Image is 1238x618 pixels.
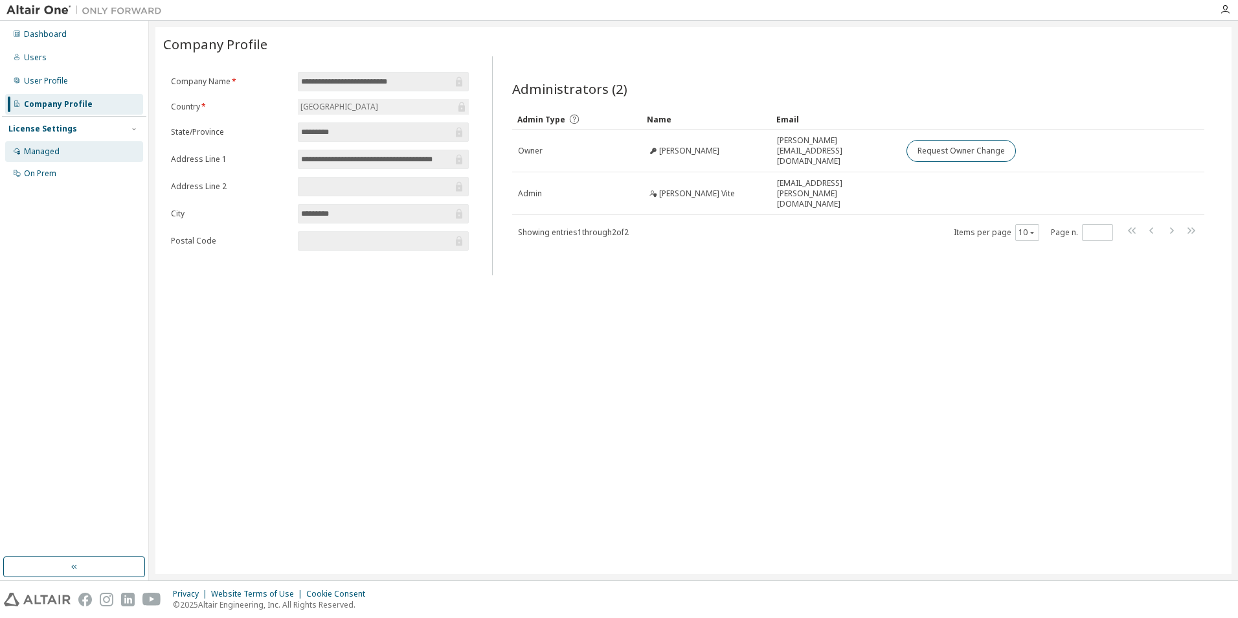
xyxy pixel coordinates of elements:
span: Admin Type [517,114,565,125]
div: Dashboard [24,29,67,40]
img: Altair One [6,4,168,17]
div: Email [776,109,895,130]
button: Request Owner Change [906,140,1016,162]
label: Postal Code [171,236,290,246]
label: State/Province [171,127,290,137]
span: [EMAIL_ADDRESS][PERSON_NAME][DOMAIN_NAME] [777,178,895,209]
img: instagram.svg [100,593,113,606]
span: Items per page [954,224,1039,241]
div: Website Terms of Use [211,589,306,599]
div: Company Profile [24,99,93,109]
img: altair_logo.svg [4,593,71,606]
img: youtube.svg [142,593,161,606]
label: City [171,209,290,219]
div: Cookie Consent [306,589,373,599]
span: Owner [518,146,543,156]
span: Admin [518,189,542,199]
div: On Prem [24,168,56,179]
div: License Settings [8,124,77,134]
span: [PERSON_NAME][EMAIL_ADDRESS][DOMAIN_NAME] [777,135,895,166]
span: [PERSON_NAME] Vite [659,189,735,199]
button: 10 [1019,227,1036,238]
img: linkedin.svg [121,593,135,606]
div: User Profile [24,76,68,86]
label: Address Line 2 [171,181,290,192]
label: Address Line 1 [171,154,290,165]
span: [PERSON_NAME] [659,146,719,156]
div: Name [647,109,766,130]
span: Showing entries 1 through 2 of 2 [518,227,629,238]
div: [GEOGRAPHIC_DATA] [298,100,380,114]
span: Company Profile [163,35,267,53]
p: © 2025 Altair Engineering, Inc. All Rights Reserved. [173,599,373,610]
div: Users [24,52,47,63]
span: Administrators (2) [512,80,627,98]
label: Country [171,102,290,112]
div: [GEOGRAPHIC_DATA] [298,99,469,115]
div: Managed [24,146,60,157]
img: facebook.svg [78,593,92,606]
span: Page n. [1051,224,1113,241]
label: Company Name [171,76,290,87]
div: Privacy [173,589,211,599]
